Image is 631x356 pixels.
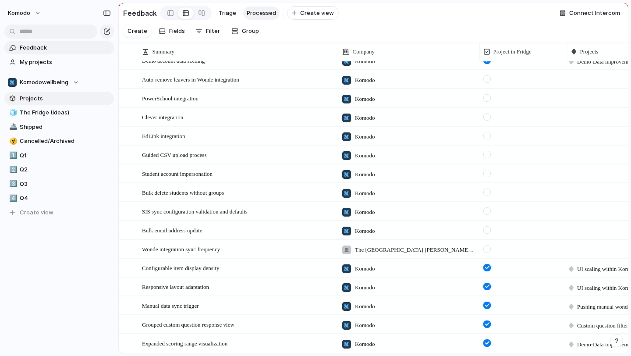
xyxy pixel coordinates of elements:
button: 3️⃣ [8,180,17,189]
span: Komodo [355,132,375,141]
span: Komodo [355,321,375,330]
span: Projects [580,47,599,56]
span: Guided CSV upload process [142,152,206,158]
span: Q2 [20,165,111,174]
span: Expanded scoring range visualization [142,340,227,347]
span: Create [128,27,147,36]
a: 🧊The Fridge (Ideas) [4,106,114,119]
span: Project in Fridge [493,47,532,56]
span: Shipped [20,123,111,132]
span: Create view [20,208,53,217]
span: SIS sync configuration validation and defaults [142,208,248,215]
button: Fields [155,24,188,38]
span: Feedback [20,43,111,52]
span: Komodo [355,302,375,311]
span: Connect Intercom [569,9,620,18]
a: 4️⃣Q4 [4,192,114,205]
div: ☣️ [9,136,15,146]
span: Configurable item display density [142,265,220,271]
span: Komodo [355,283,375,292]
a: Processed [243,7,280,20]
span: Komodo [355,170,375,179]
span: Responsive layout adaptation [142,284,209,290]
button: 1️⃣ [8,151,17,160]
span: My projects [20,58,111,67]
a: ☣️Cancelled/Archived [4,135,114,148]
span: Fields [169,27,185,36]
span: Auto-remove leavers in Wonde integration [142,76,239,83]
span: Komodo [8,9,30,18]
a: My projects [4,56,114,69]
span: Komodowellbeing [20,78,68,87]
button: Filter [192,24,223,38]
a: Feedback [4,41,114,54]
span: Group [242,27,259,36]
button: 2️⃣ [8,165,17,174]
button: ☣️ [8,137,17,146]
span: Komodo [355,76,375,85]
div: 2️⃣ [9,165,15,175]
span: Triage [219,9,236,18]
span: Komodo [355,208,375,217]
span: Komodo [355,57,375,66]
div: 🧊 [9,108,15,118]
span: Cancelled/Archived [20,137,111,146]
div: 1️⃣ [9,150,15,160]
button: Connect Intercom [556,7,624,20]
div: 🚢 [9,122,15,132]
div: 4️⃣ [9,193,15,203]
span: Komodo [355,151,375,160]
a: Triage [215,7,240,20]
span: Q1 [20,151,111,160]
button: 4️⃣ [8,194,17,203]
a: 2️⃣Q2 [4,163,114,176]
a: Projects [4,92,114,105]
span: Summary [152,47,175,56]
span: Company [353,47,375,56]
span: PowerSchool integration [142,95,199,102]
button: 🧊 [8,108,17,117]
a: 🚢Shipped [4,121,114,134]
span: Bulk delete students without groups [142,189,224,196]
span: EdLink integration [142,133,185,139]
button: Group [227,24,263,38]
span: Processed [247,9,276,18]
span: Komodo [355,264,375,273]
button: Create view [4,206,114,219]
span: Komodo [355,189,375,198]
span: Projects [20,94,111,103]
span: Create view [300,9,334,18]
span: The Fridge (Ideas) [20,108,111,117]
button: Komodowellbeing [4,76,114,89]
span: Grouped custom question response view [142,321,234,328]
span: Komodo [355,227,375,235]
button: Create [123,24,152,38]
span: Filter [206,27,220,36]
div: 3️⃣ [9,179,15,189]
span: Student account impersonation [142,171,213,177]
button: 🚢 [8,123,17,132]
span: Bulk email address update [142,227,202,234]
button: Create view [287,6,339,20]
span: Clever integration [142,114,183,121]
h2: Feedback [123,8,157,18]
a: 3️⃣Q3 [4,178,114,191]
span: Komodo [355,114,375,122]
span: Wonde integration sync frequency [142,246,220,253]
span: Komodo [355,95,375,103]
span: Q3 [20,180,111,189]
span: Manual data sync trigger [142,303,199,309]
a: 1️⃣Q1 [4,149,114,162]
button: Komodo [4,6,46,20]
span: Q4 [20,194,111,203]
span: The [GEOGRAPHIC_DATA] [PERSON_NAME][GEOGRAPHIC_DATA] [355,246,475,254]
span: Komodo [355,340,375,349]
